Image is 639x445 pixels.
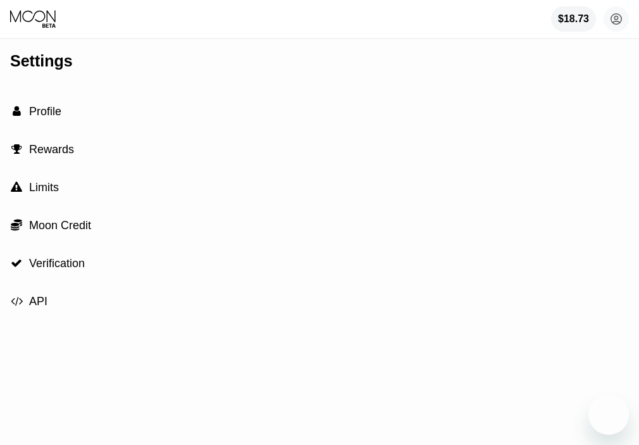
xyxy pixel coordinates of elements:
[558,13,589,25] div: $18.73
[10,218,23,231] div: 
[29,257,85,270] span: Verification
[10,168,629,206] div: Limits
[11,218,22,231] span: 
[10,92,629,130] div: Profile
[11,144,22,155] span: 
[29,295,47,308] span: API
[10,296,23,307] div: 
[29,143,74,156] span: Rewards
[11,296,23,307] span: 
[29,105,61,118] span: Profile
[10,282,629,320] div: API
[10,206,629,244] div: Moon Credit
[551,6,596,32] div: $18.73
[29,219,91,232] span: Moon Credit
[10,182,23,193] div: 
[10,106,23,117] div: 
[588,394,629,435] iframe: Button to launch messaging window
[11,258,22,269] span: 
[10,144,23,155] div: 
[11,182,22,193] span: 
[10,244,629,282] div: Verification
[10,52,629,70] div: Settings
[10,130,629,168] div: Rewards
[13,106,21,117] span: 
[29,181,59,194] span: Limits
[10,258,23,269] div: 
